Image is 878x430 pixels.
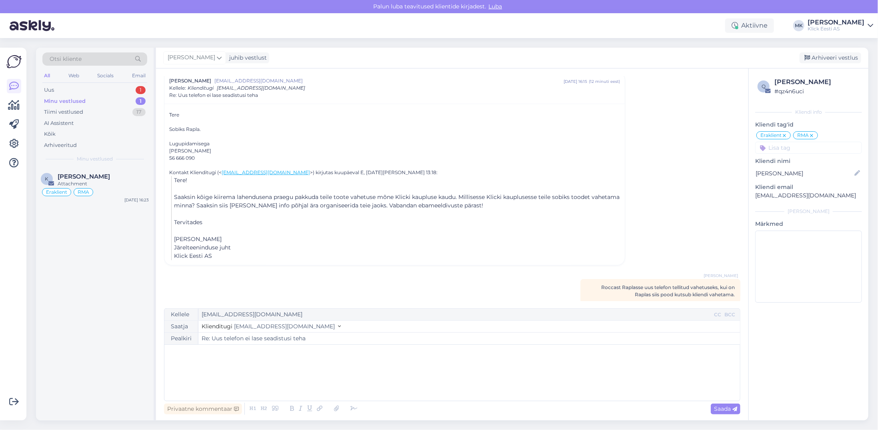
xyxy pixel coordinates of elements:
span: Kairi Kaadu [58,173,110,180]
input: Recepient... [198,309,712,320]
p: Kliendi nimi [755,157,862,165]
span: [PERSON_NAME] [169,77,211,84]
div: MK [793,20,804,31]
span: RMA [78,190,89,195]
div: [DATE] 16:23 [124,197,149,203]
div: juhib vestlust [226,54,267,62]
span: Tere! [174,177,187,184]
p: [EMAIL_ADDRESS][DOMAIN_NAME] [755,191,862,200]
span: Klick Eesti AS [174,252,212,259]
span: Otsi kliente [50,55,82,63]
div: 17 [132,108,146,116]
span: Minu vestlused [77,155,113,163]
span: [PERSON_NAME] [168,53,215,62]
div: Kontakt Klienditugi (< >) kirjutas kuupäeval E, [DATE][PERSON_NAME] 13:18: [169,169,620,176]
div: CC [712,311,723,318]
span: Kellele : [169,85,186,91]
span: Saada [714,405,737,412]
span: [EMAIL_ADDRESS][DOMAIN_NAME] [217,85,305,91]
div: Socials [96,70,115,81]
div: Pealkiri [164,333,198,344]
a: [PERSON_NAME]Klick Eesti AS [808,19,873,32]
a: [EMAIL_ADDRESS][DOMAIN_NAME] [222,169,310,175]
span: Luba [486,3,505,10]
p: Märkmed [755,220,862,228]
button: Klienditugi [EMAIL_ADDRESS][DOMAIN_NAME] [202,322,341,331]
div: Aktiivne [725,18,774,33]
img: Askly Logo [6,54,22,69]
div: Saatja [164,321,198,332]
span: K [45,176,49,182]
p: Kliendi tag'id [755,121,862,129]
div: Privaatne kommentaar [164,404,242,414]
div: All [42,70,52,81]
span: Tervitades [174,219,202,226]
div: Tiimi vestlused [44,108,83,116]
span: Klienditugi [202,323,232,330]
div: 1 [136,97,146,105]
div: 1 [136,86,146,94]
div: AI Assistent [44,119,74,127]
span: Eraklient [46,190,67,195]
input: Lisa nimi [756,169,853,178]
div: [PERSON_NAME] [774,77,860,87]
span: RMA [797,133,809,138]
div: Web [67,70,81,81]
span: [EMAIL_ADDRESS][DOMAIN_NAME] [234,323,335,330]
div: [DATE] 16:15 [564,78,587,84]
div: Minu vestlused [44,97,86,105]
p: Kliendi email [755,183,862,191]
span: [EMAIL_ADDRESS][DOMAIN_NAME] [214,77,564,84]
span: Järelteeninduse juht [174,244,231,251]
div: Sobiks Rapla. [169,126,620,133]
div: Attachment [58,180,149,187]
input: Write subject here... [198,333,740,344]
span: [PERSON_NAME] [704,273,738,279]
div: Lugupidamisega [169,140,620,147]
span: Re: Uus telefon ei lase seadistusi teha [169,92,258,99]
div: [PERSON_NAME] [808,19,864,26]
div: 56 666 090 [169,155,620,162]
div: Kõik [44,130,56,138]
span: Roccast Raplasse uus telefon tellitud vahetuseks, kui on Raplas siis pood kutsub kliendi vahetama. [601,284,735,297]
div: BCC [723,311,737,318]
div: Uus [44,86,54,94]
div: Tere [169,111,620,162]
span: Eraklient [760,133,782,138]
input: Lisa tag [755,142,862,154]
div: [PERSON_NAME] [755,208,862,215]
div: [PERSON_NAME] [169,147,620,155]
div: Klick Eesti AS [808,26,864,32]
span: [PERSON_NAME] [174,235,222,243]
div: ( 12 minuti eest ) [589,78,620,84]
span: q [762,83,766,89]
span: Klienditugi [188,85,214,91]
div: # qz4n6uci [774,87,860,96]
div: Arhiveeritud [44,141,77,149]
div: Kliendi info [755,109,862,116]
span: Saaksin kõige kiirema lahendusena praegu pakkuda teile toote vahetuse mõne Klicki kaupluse kaudu.... [174,193,620,209]
div: Kellele [164,309,198,320]
div: Arhiveeri vestlus [800,52,861,63]
div: Email [130,70,147,81]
